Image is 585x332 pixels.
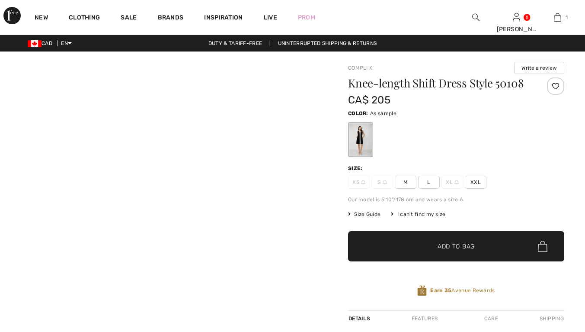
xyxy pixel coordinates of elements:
span: EN [61,40,72,46]
img: My Bag [554,12,561,23]
span: S [371,176,393,189]
img: ring-m.svg [454,180,459,184]
div: Size: [348,164,364,172]
img: search the website [472,12,480,23]
a: Prom [298,13,315,22]
span: M [395,176,416,189]
span: XS [348,176,370,189]
span: CA$ 205 [348,94,390,106]
img: Canadian Dollar [28,40,42,47]
img: 1ère Avenue [3,7,21,24]
span: CAD [28,40,56,46]
div: I can't find my size [391,210,445,218]
div: Features [404,311,445,326]
a: Brands [158,14,184,23]
img: My Info [513,12,520,23]
a: New [35,14,48,23]
div: Details [348,311,372,326]
span: Avenue Rewards [430,287,495,294]
div: Our model is 5'10"/178 cm and wears a size 6. [348,196,564,203]
img: Bag.svg [538,241,547,252]
span: 1 [566,13,568,21]
img: Avenue Rewards [417,285,427,297]
h1: Knee-length Shift Dress Style 50108 [348,77,528,89]
a: Live [264,13,277,22]
a: 1 [537,12,578,23]
div: Shipping [537,311,564,326]
span: XXL [465,176,486,189]
span: Add to Bag [438,242,475,251]
a: Sale [121,14,137,23]
span: As sample [370,110,396,116]
img: ring-m.svg [361,180,365,184]
button: Add to Bag [348,231,564,261]
span: Size Guide [348,210,380,218]
span: L [418,176,440,189]
strong: Earn 35 [430,287,451,293]
span: XL [441,176,463,189]
span: Color: [348,110,368,116]
div: Care [477,311,505,326]
div: [PERSON_NAME] [497,25,537,34]
a: Compli K [348,65,372,71]
img: ring-m.svg [383,180,387,184]
button: Write a review [514,62,564,74]
div: As sample [349,123,372,156]
a: Clothing [69,14,100,23]
a: Sign In [513,13,520,21]
span: Inspiration [204,14,243,23]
